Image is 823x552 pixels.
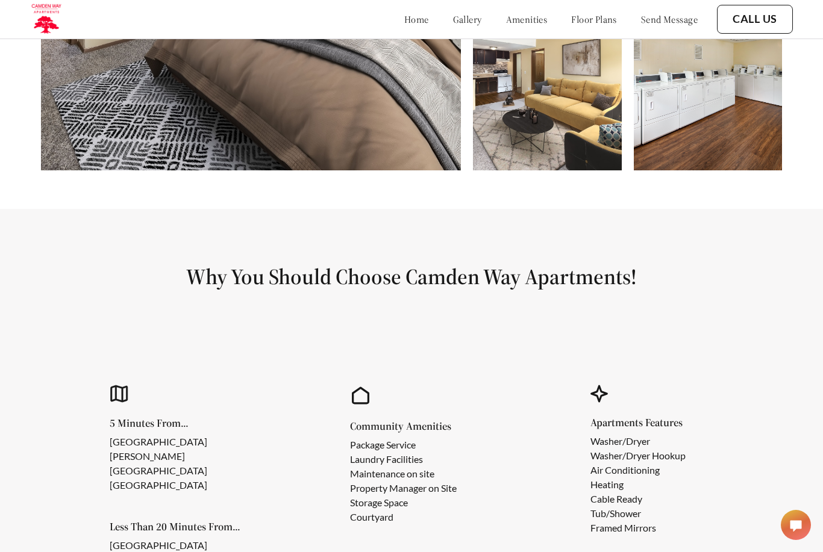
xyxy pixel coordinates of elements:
[717,5,793,34] button: Call Us
[110,478,256,492] li: [GEOGRAPHIC_DATA]
[350,495,457,510] li: Storage Space
[110,521,240,532] h5: Less Than 20 Minutes From...
[590,506,686,521] li: Tub/Shower
[590,521,686,535] li: Framed Mirrors
[350,481,457,495] li: Property Manager on Site
[453,13,482,25] a: gallery
[590,477,686,492] li: Heating
[506,13,548,25] a: amenities
[350,467,457,481] li: Maintenance on site
[590,434,686,448] li: Washer/Dryer
[571,13,617,25] a: floor plans
[350,510,457,524] li: Courtyard
[590,492,686,506] li: Cable Ready
[590,463,686,477] li: Air Conditioning
[350,421,476,432] h5: Community Amenities
[590,417,705,428] h5: Apartments Features
[404,13,429,25] a: home
[733,13,777,26] a: Call Us
[110,464,256,478] li: [GEOGRAPHIC_DATA]
[110,435,256,464] li: [GEOGRAPHIC_DATA][PERSON_NAME]
[350,452,457,467] li: Laundry Facilities
[110,418,275,429] h5: 5 Minutes From...
[30,3,62,36] img: Company logo
[641,13,698,25] a: send message
[350,438,457,452] li: Package Service
[590,448,686,463] li: Washer/Dryer Hookup
[29,263,794,290] h1: Why You Should Choose Camden Way Apartments!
